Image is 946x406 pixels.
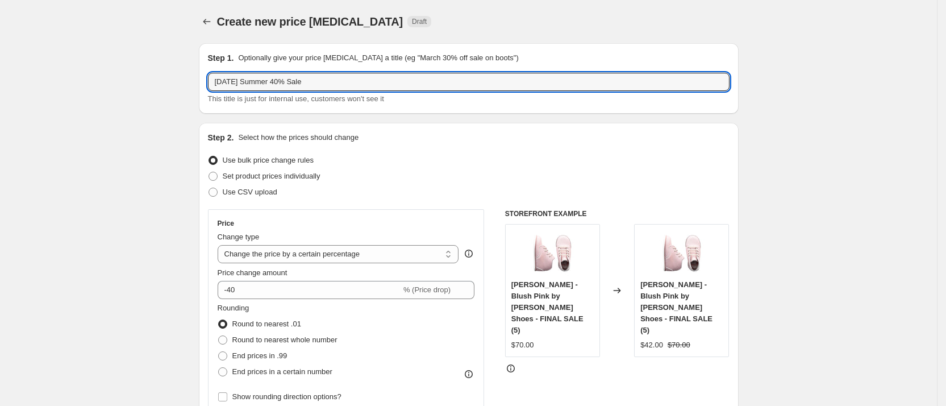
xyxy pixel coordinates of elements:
[223,188,277,196] span: Use CSV upload
[530,230,575,276] img: Zimmerman-Shoes-Baby-And-Child-Milo-Boots-Blush-Pink-20211029051707_4452c0f7-5572-4391-9af0-3fb92...
[232,320,301,328] span: Round to nearest .01
[218,281,401,299] input: -15
[218,304,249,312] span: Rounding
[232,351,287,360] span: End prices in .99
[208,52,234,64] h2: Step 1.
[403,285,451,294] span: % (Price drop)
[208,73,730,91] input: 30% off holiday sale
[640,280,712,334] span: [PERSON_NAME] - Blush Pink by [PERSON_NAME] Shoes - FINAL SALE (5)
[463,248,474,259] div: help
[218,233,260,241] span: Change type
[511,280,584,334] span: [PERSON_NAME] - Blush Pink by [PERSON_NAME] Shoes - FINAL SALE (5)
[223,172,320,180] span: Set product prices individually
[217,15,403,28] span: Create new price [MEDICAL_DATA]
[659,230,705,276] img: Zimmerman-Shoes-Baby-And-Child-Milo-Boots-Blush-Pink-20211029051707_4452c0f7-5572-4391-9af0-3fb92...
[232,392,341,401] span: Show rounding direction options?
[208,94,384,103] span: This title is just for internal use, customers won't see it
[232,335,337,344] span: Round to nearest whole number
[232,367,332,376] span: End prices in a certain number
[218,219,234,228] h3: Price
[668,339,690,351] strike: $70.00
[505,209,730,218] h6: STOREFRONT EXAMPLE
[238,132,359,143] p: Select how the prices should change
[199,14,215,30] button: Price change jobs
[223,156,314,164] span: Use bulk price change rules
[511,339,534,351] div: $70.00
[238,52,518,64] p: Optionally give your price [MEDICAL_DATA] a title (eg "March 30% off sale on boots")
[412,17,427,26] span: Draft
[208,132,234,143] h2: Step 2.
[218,268,287,277] span: Price change amount
[640,339,663,351] div: $42.00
